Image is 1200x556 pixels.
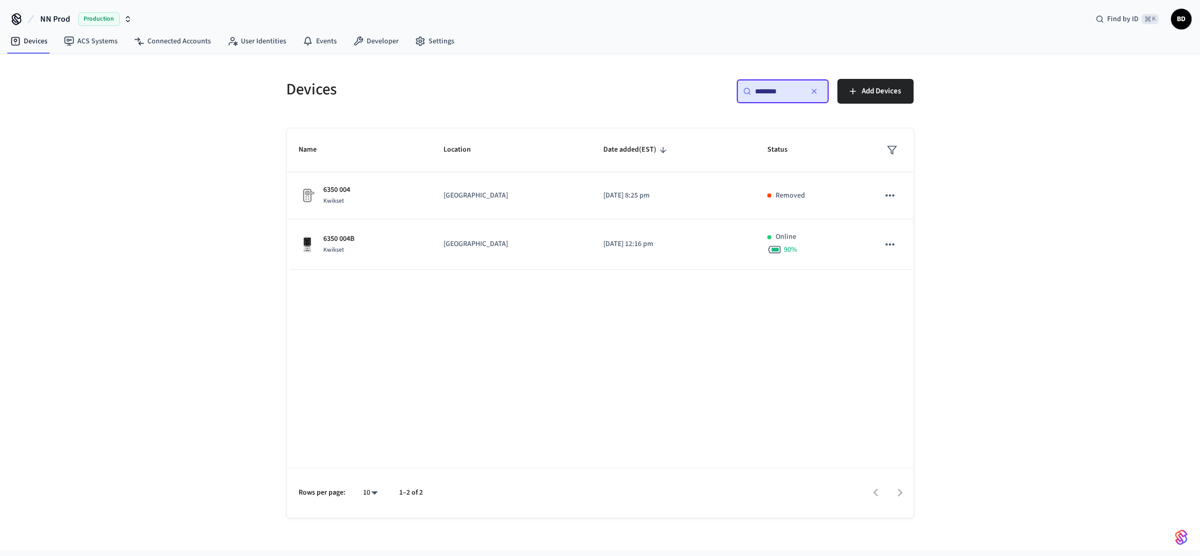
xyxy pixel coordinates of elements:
a: Devices [2,32,56,51]
span: BD [1172,10,1191,28]
h5: Devices [287,79,594,100]
a: ACS Systems [56,32,126,51]
a: Developer [345,32,407,51]
img: Kwikset Halo Touchscreen Wifi Enabled Smart Lock, Polished Chrome, Front [299,236,316,253]
p: [DATE] 12:16 pm [603,239,743,250]
button: BD [1171,9,1192,29]
span: NN Prod [40,13,70,25]
span: Name [299,142,331,158]
span: Location [443,142,484,158]
p: [GEOGRAPHIC_DATA] [443,239,579,250]
span: Kwikset [324,197,344,205]
a: Settings [407,32,463,51]
span: Add Devices [862,85,901,98]
p: [GEOGRAPHIC_DATA] [443,190,579,201]
div: 10 [358,485,383,500]
span: ⌘ K [1142,14,1159,24]
a: Events [294,32,345,51]
table: sticky table [287,128,914,270]
div: Find by ID⌘ K [1088,10,1167,28]
span: Status [767,142,801,158]
p: Removed [776,190,805,201]
p: 6350 004B [324,234,355,244]
p: Online [776,232,796,242]
span: Find by ID [1107,14,1139,24]
span: Kwikset [324,246,344,254]
p: Rows per page: [299,487,346,498]
p: 6350 004 [324,185,351,195]
p: 1–2 of 2 [400,487,423,498]
span: Production [78,12,120,26]
p: [DATE] 8:25 pm [603,190,743,201]
img: Placeholder Lock Image [299,187,316,204]
a: Connected Accounts [126,32,219,51]
span: 90 % [784,244,797,255]
span: Date added(EST) [603,142,670,158]
button: Add Devices [837,79,914,104]
a: User Identities [219,32,294,51]
img: SeamLogoGradient.69752ec5.svg [1175,529,1188,546]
